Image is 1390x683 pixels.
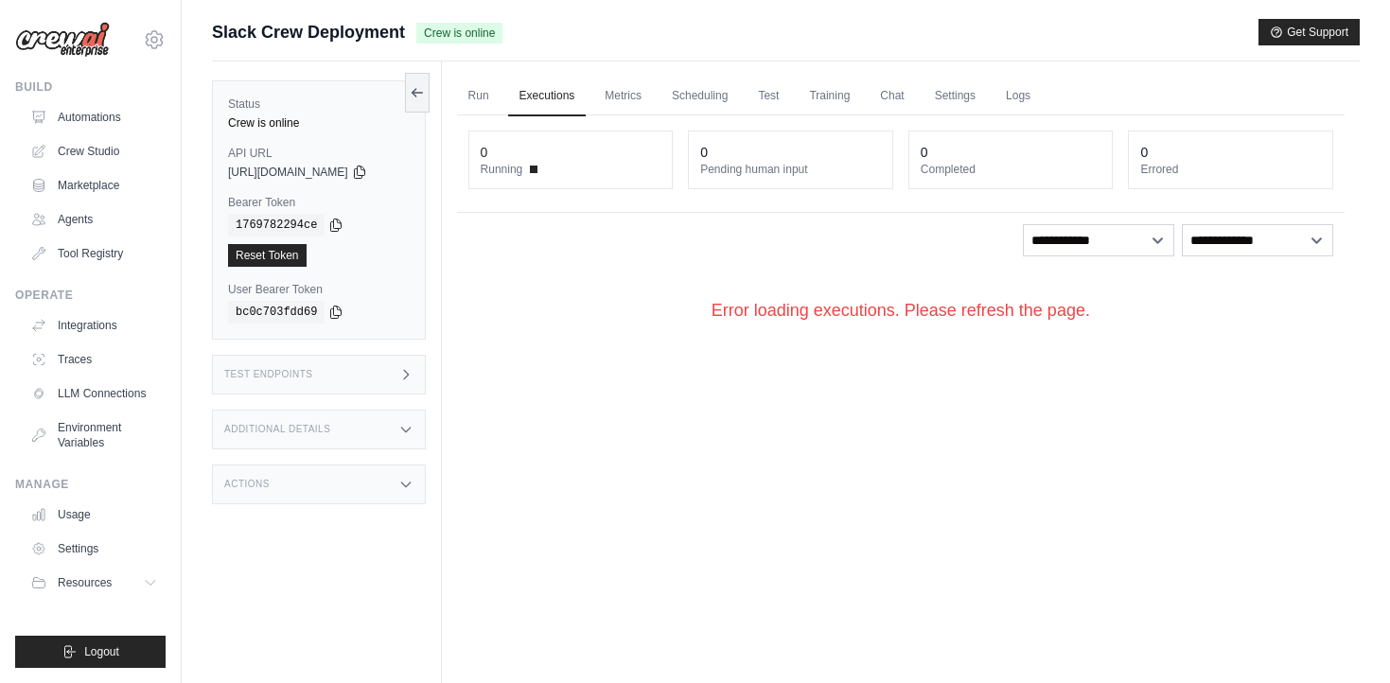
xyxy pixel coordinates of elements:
[15,636,166,668] button: Logout
[224,424,330,435] h3: Additional Details
[869,77,915,116] a: Chat
[416,23,502,44] span: Crew is online
[23,499,166,530] a: Usage
[224,369,313,380] h3: Test Endpoints
[23,170,166,201] a: Marketplace
[228,282,410,297] label: User Bearer Token
[228,195,410,210] label: Bearer Token
[23,238,166,269] a: Tool Registry
[508,77,587,116] a: Executions
[457,268,1345,354] div: Error loading executions. Please refresh the page.
[23,136,166,166] a: Crew Studio
[212,19,405,45] span: Slack Crew Deployment
[457,77,501,116] a: Run
[660,77,739,116] a: Scheduling
[23,568,166,598] button: Resources
[15,22,110,58] img: Logo
[481,143,488,162] div: 0
[228,301,325,324] code: bc0c703fdd69
[23,378,166,409] a: LLM Connections
[1140,162,1321,177] dt: Errored
[921,162,1101,177] dt: Completed
[994,77,1042,116] a: Logs
[58,575,112,590] span: Resources
[700,162,881,177] dt: Pending human input
[23,204,166,235] a: Agents
[924,77,987,116] a: Settings
[15,79,166,95] div: Build
[700,143,708,162] div: 0
[228,244,307,267] a: Reset Token
[228,165,348,180] span: [URL][DOMAIN_NAME]
[23,412,166,458] a: Environment Variables
[1258,19,1360,45] button: Get Support
[23,102,166,132] a: Automations
[1140,143,1148,162] div: 0
[747,77,790,116] a: Test
[228,214,325,236] code: 1769782294ce
[23,310,166,341] a: Integrations
[921,143,928,162] div: 0
[798,77,861,116] a: Training
[84,644,119,659] span: Logout
[481,162,523,177] span: Running
[228,96,410,112] label: Status
[15,477,166,492] div: Manage
[228,115,410,131] div: Crew is online
[23,344,166,375] a: Traces
[593,77,653,116] a: Metrics
[224,479,270,490] h3: Actions
[228,146,410,161] label: API URL
[23,534,166,564] a: Settings
[15,288,166,303] div: Operate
